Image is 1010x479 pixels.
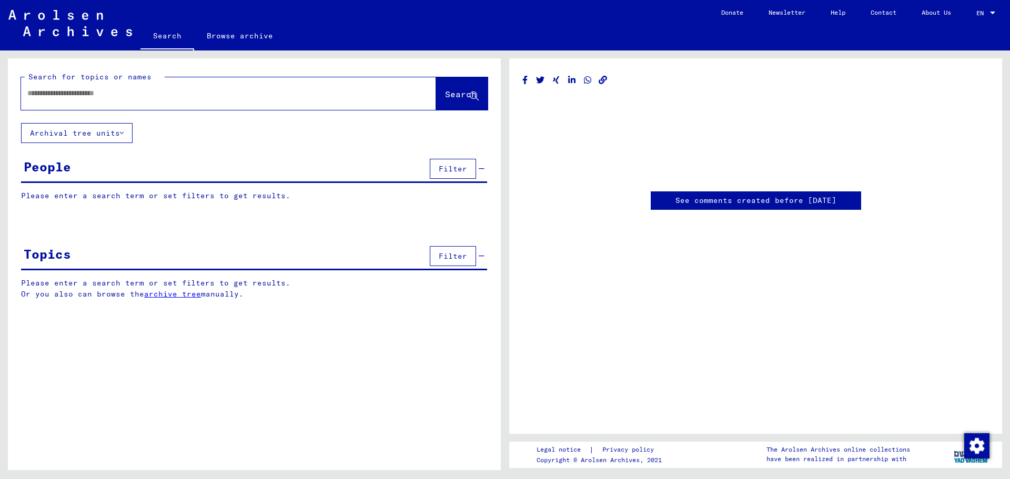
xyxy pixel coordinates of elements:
[21,190,487,201] p: Please enter a search term or set filters to get results.
[964,433,989,458] div: Change consent
[537,455,666,465] p: Copyright © Arolsen Archives, 2021
[445,89,477,99] span: Search
[976,9,988,17] span: EN
[567,74,578,87] button: Share on LinkedIn
[430,246,476,266] button: Filter
[140,23,194,50] a: Search
[582,74,593,87] button: Share on WhatsApp
[598,74,609,87] button: Copy link
[537,444,666,455] div: |
[766,445,910,454] p: The Arolsen Archives online collections
[21,123,133,143] button: Archival tree units
[24,157,71,176] div: People
[551,74,562,87] button: Share on Xing
[952,441,991,467] img: yv_logo.png
[766,454,910,464] p: have been realized in partnership with
[430,159,476,179] button: Filter
[535,74,546,87] button: Share on Twitter
[964,433,989,458] img: Change consent
[439,251,467,261] span: Filter
[24,244,71,263] div: Topics
[436,77,488,110] button: Search
[144,289,201,299] a: archive tree
[21,278,488,300] p: Please enter a search term or set filters to get results. Or you also can browse the manually.
[194,23,286,48] a: Browse archive
[439,164,467,174] span: Filter
[28,72,151,81] mat-label: Search for topics or names
[594,444,666,455] a: Privacy policy
[520,74,531,87] button: Share on Facebook
[537,444,589,455] a: Legal notice
[675,195,836,206] a: See comments created before [DATE]
[8,10,132,36] img: Arolsen_neg.svg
